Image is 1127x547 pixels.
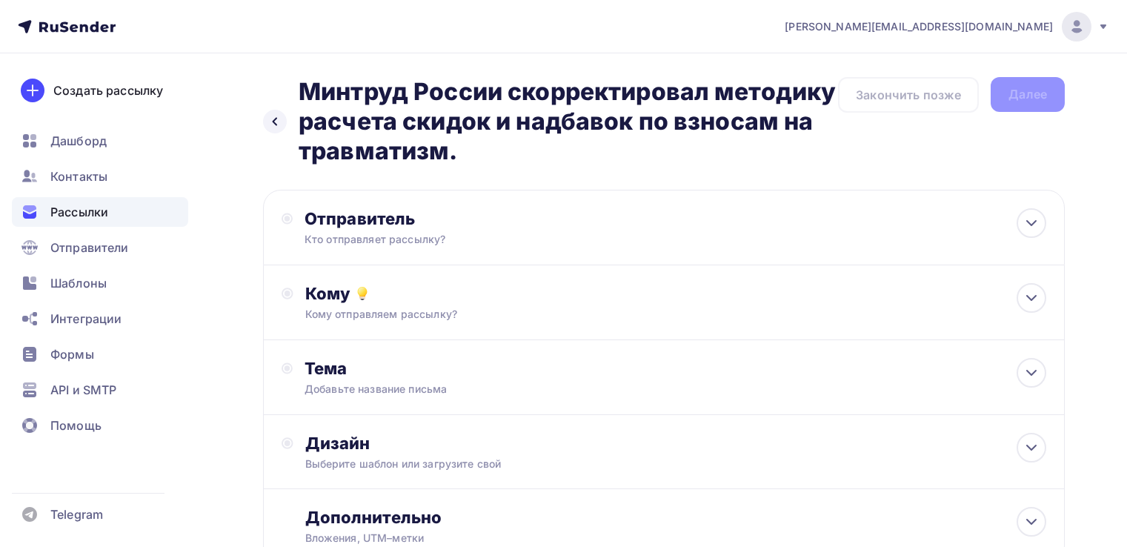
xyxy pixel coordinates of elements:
a: Дашборд [12,126,188,156]
span: Контакты [50,168,107,185]
div: Кому отправляем рассылку? [305,307,972,322]
span: [PERSON_NAME][EMAIL_ADDRESS][DOMAIN_NAME] [785,19,1053,34]
span: Telegram [50,505,103,523]
div: Дополнительно [305,507,1046,528]
div: Создать рассылку [53,82,163,99]
div: Выберите шаблон или загрузите свой [305,457,972,471]
a: [PERSON_NAME][EMAIL_ADDRESS][DOMAIN_NAME] [785,12,1109,42]
span: Рассылки [50,203,108,221]
h2: Минтруд России скорректировал методику расчета скидок и надбавок по взносам на травматизм. [299,77,838,166]
div: Кому [305,283,1046,304]
div: Дизайн [305,433,1046,454]
div: Тема [305,358,597,379]
a: Контакты [12,162,188,191]
a: Формы [12,339,188,369]
span: Шаблоны [50,274,107,292]
span: API и SMTP [50,381,116,399]
a: Отправители [12,233,188,262]
span: Интеграции [50,310,122,328]
span: Помощь [50,417,102,434]
div: Отправитель [305,208,625,229]
span: Дашборд [50,132,107,150]
span: Отправители [50,239,129,256]
div: Вложения, UTM–метки [305,531,972,546]
a: Рассылки [12,197,188,227]
span: Формы [50,345,94,363]
div: Добавьте название письма [305,382,568,397]
div: Кто отправляет рассылку? [305,232,594,247]
a: Шаблоны [12,268,188,298]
